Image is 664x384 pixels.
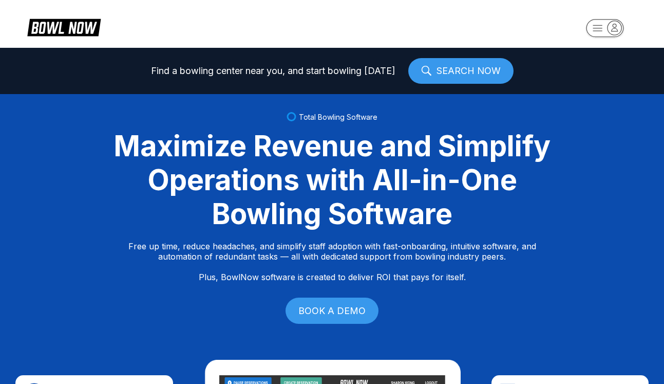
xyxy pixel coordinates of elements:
span: Find a bowling center near you, and start bowling [DATE] [151,66,395,76]
div: Maximize Revenue and Simplify Operations with All-in-One Bowling Software [101,129,563,231]
p: Free up time, reduce headaches, and simplify staff adoption with fast-onboarding, intuitive softw... [128,241,536,282]
a: BOOK A DEMO [286,298,378,324]
span: Total Bowling Software [299,113,377,121]
a: SEARCH NOW [408,58,514,84]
